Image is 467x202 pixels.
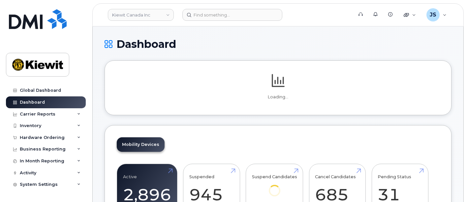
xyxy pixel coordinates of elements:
[105,38,451,50] h1: Dashboard
[117,137,165,152] a: Mobility Devices
[117,94,439,100] p: Loading...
